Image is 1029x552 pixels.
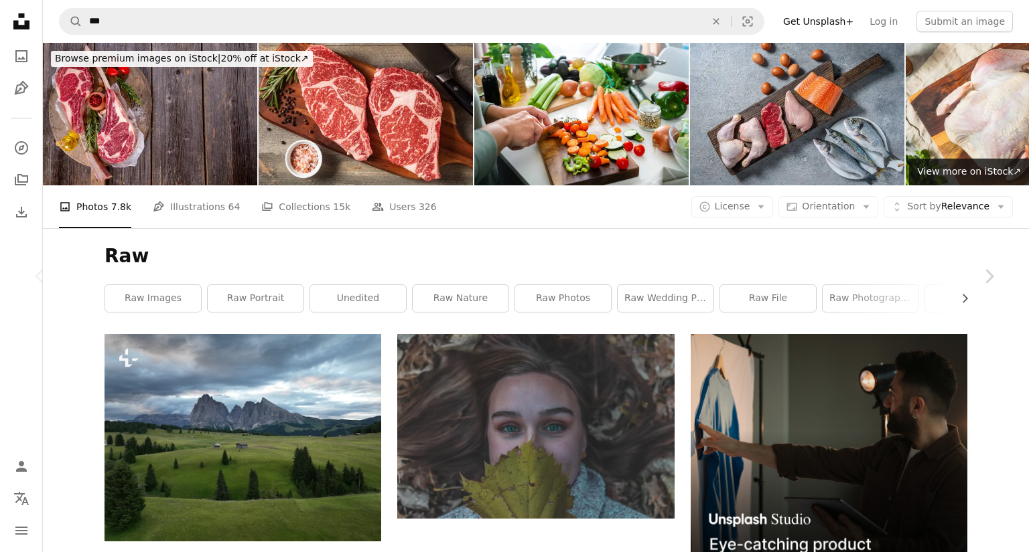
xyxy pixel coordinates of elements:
[8,199,35,225] a: Download History
[862,11,906,32] a: Log in
[907,201,941,211] span: Sort by
[732,9,764,34] button: Visual search
[153,185,240,228] a: Illustrations 64
[778,196,878,217] button: Orientation
[43,43,321,75] a: Browse premium images on iStock|20% off at iStock↗
[105,285,201,312] a: raw images
[701,9,731,34] button: Clear
[474,43,689,185] img: Close up of woman's hands slicing fresh organic carrots on kitchen counter
[397,420,674,432] a: woman lying on dried leaves and holding green leaf
[59,8,764,35] form: Find visuals sitewide
[715,201,750,211] span: License
[8,134,35,161] a: Explore
[8,43,35,70] a: Photos
[105,432,381,444] a: a green field with mountains in the background
[823,285,918,312] a: raw photography
[720,285,816,312] a: raw file
[909,159,1029,185] a: View more on iStock↗
[105,334,381,541] img: a green field with mountains in the background
[8,453,35,480] a: Log in / Sign up
[8,517,35,544] button: Menu
[8,75,35,102] a: Illustrations
[208,285,303,312] a: raw portrait
[8,485,35,512] button: Language
[105,244,967,268] h1: Raw
[259,43,473,185] img: Two Wagyu Steaks Ready for Preparatrion
[884,196,1013,217] button: Sort byRelevance
[261,185,350,228] a: Collections 15k
[917,166,1021,177] span: View more on iStock ↗
[949,212,1029,341] a: Next
[43,43,257,185] img: Tomahawk steaks on wooden plate
[310,285,406,312] a: unedited
[690,43,904,185] img: protein source food meat, eggs and fish: chicken, beaf, salmon, seabass, mackerel and sea bream
[55,53,220,64] span: Browse premium images on iStock |
[925,285,1021,312] a: nature
[419,199,437,214] span: 326
[8,167,35,193] a: Collections
[515,285,611,312] a: raw photos
[691,196,774,217] button: License
[55,53,309,64] span: 20% off at iStock ↗
[907,200,989,213] span: Relevance
[618,285,713,312] a: raw wedding photos
[802,201,855,211] span: Orientation
[60,9,82,34] button: Search Unsplash
[916,11,1013,32] button: Submit an image
[413,285,508,312] a: raw nature
[333,199,350,214] span: 15k
[228,199,241,214] span: 64
[775,11,862,32] a: Get Unsplash+
[372,185,436,228] a: Users 326
[397,334,674,518] img: woman lying on dried leaves and holding green leaf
